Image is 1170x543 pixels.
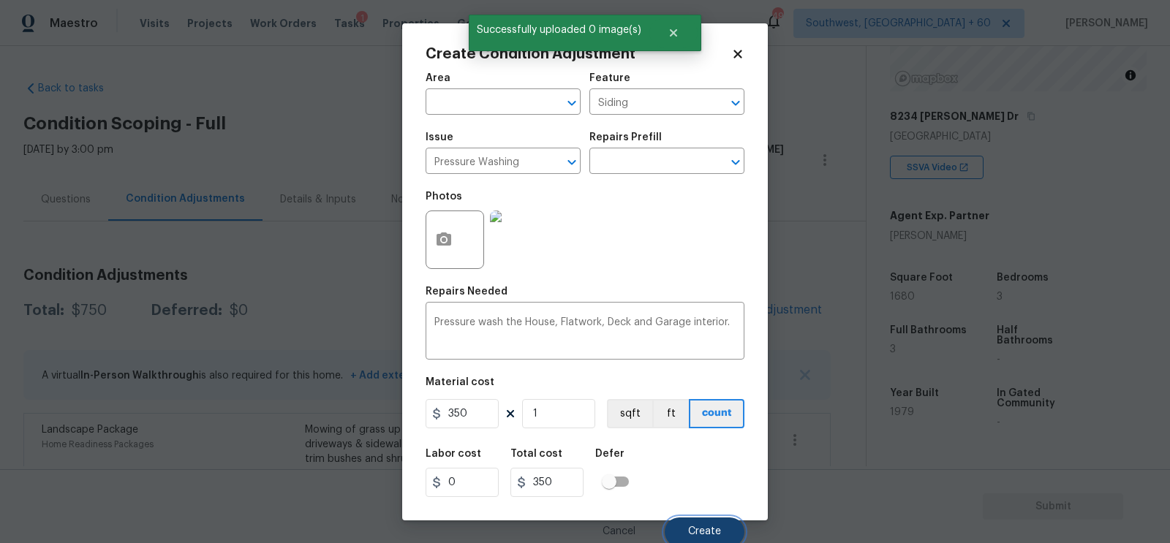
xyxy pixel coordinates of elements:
[426,286,507,297] h5: Repairs Needed
[652,399,689,428] button: ft
[649,18,698,48] button: Close
[689,399,744,428] button: count
[603,526,635,537] span: Cancel
[434,317,736,348] textarea: Pressure wash the House, Flatwork, Deck and Garage interior.
[725,152,746,172] button: Open
[562,152,582,172] button: Open
[426,73,450,83] h5: Area
[426,132,453,143] h5: Issue
[426,377,494,387] h5: Material cost
[469,15,649,45] span: Successfully uploaded 0 image(s)
[426,449,481,459] h5: Labor cost
[426,47,731,61] h2: Create Condition Adjustment
[589,73,630,83] h5: Feature
[725,93,746,113] button: Open
[510,449,562,459] h5: Total cost
[589,132,662,143] h5: Repairs Prefill
[562,93,582,113] button: Open
[688,526,721,537] span: Create
[595,449,624,459] h5: Defer
[426,191,462,202] h5: Photos
[607,399,652,428] button: sqft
